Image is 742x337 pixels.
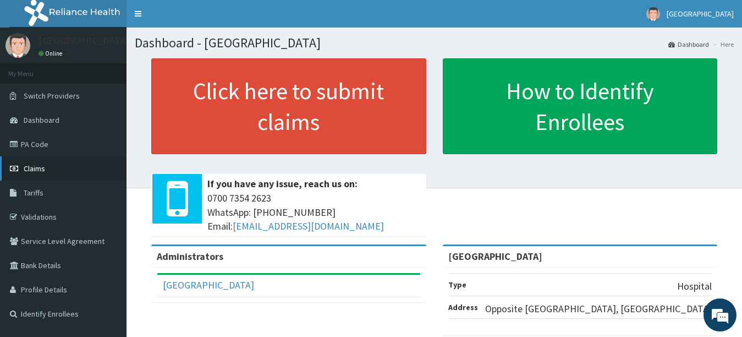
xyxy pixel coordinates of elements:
[135,36,734,50] h1: Dashboard - [GEOGRAPHIC_DATA]
[39,36,129,46] p: [GEOGRAPHIC_DATA]
[24,188,43,198] span: Tariffs
[207,191,421,233] span: 0700 7354 2623 WhatsApp: [PHONE_NUMBER] Email:
[207,177,358,190] b: If you have any issue, reach us on:
[485,302,712,316] p: Opposite [GEOGRAPHIC_DATA], [GEOGRAPHIC_DATA]
[646,7,660,21] img: User Image
[443,58,718,154] a: How to Identify Enrollees
[24,91,80,101] span: Switch Providers
[710,40,734,49] li: Here
[39,50,65,57] a: Online
[448,280,466,290] b: Type
[233,220,384,232] a: [EMAIL_ADDRESS][DOMAIN_NAME]
[163,279,254,291] a: [GEOGRAPHIC_DATA]
[448,250,542,263] strong: [GEOGRAPHIC_DATA]
[151,58,426,154] a: Click here to submit claims
[157,250,223,263] b: Administrators
[667,9,734,19] span: [GEOGRAPHIC_DATA]
[6,33,30,58] img: User Image
[448,302,478,312] b: Address
[677,279,712,293] p: Hospital
[24,115,59,125] span: Dashboard
[668,40,709,49] a: Dashboard
[24,164,45,173] span: Claims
